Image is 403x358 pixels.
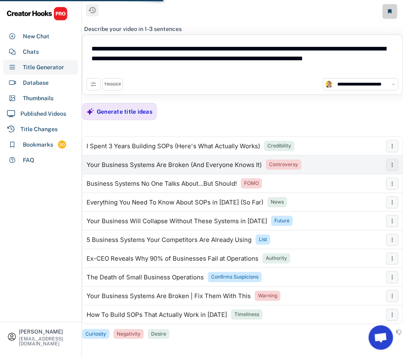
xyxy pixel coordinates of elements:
div: Your Business Will Collapse Without These Systems in [DATE] [87,218,267,224]
div: New Chat [23,32,49,41]
div: Title Generator [23,63,64,72]
div: Negativity [117,331,140,338]
div: Chats [23,48,39,56]
div: [EMAIL_ADDRESS][DOMAIN_NAME] [19,336,74,346]
div: Bookmarks [23,141,53,149]
div: Timeliness [234,311,259,318]
div: Generate title ideas [97,108,152,115]
div: 5 Business Systems Your Competitors Are Already Using [87,237,252,243]
div: 50 [58,141,66,148]
div: Confirms Suspicions [211,274,258,281]
img: CHPRO%20Logo.svg [7,7,68,21]
div: The Death of Small Business Operations [87,274,204,281]
div: Business Systems No One Talks About...But Should! [87,180,237,187]
div: Database [23,79,49,87]
div: Future [274,217,289,224]
div: Ex-CEO Reveals Why 90% of Businesses Fail at Operations [87,255,258,262]
div: I Spent 3 Years Building SOPs (Here's What Actually Works) [87,143,260,149]
div: Authority [266,255,287,262]
div: Describe your video in 1-3 sentences [84,25,182,33]
a: Open chat [369,325,393,350]
div: Your Business Systems Are Broken (And Everyone Knows It) [87,162,262,168]
div: Controversy [269,161,298,168]
div: Published Videos [20,110,66,118]
div: FOMO [244,180,259,187]
div: [PERSON_NAME] [19,329,74,334]
div: Desire [151,331,166,338]
div: Curiosity [85,331,106,338]
div: TRIGGER [105,82,121,87]
div: Credibility [267,143,291,149]
div: News [271,199,284,206]
img: channels4_profile.jpg [325,81,333,88]
div: How To Build SOPs That Actually Work in [DATE] [87,312,227,318]
div: List [259,236,267,243]
div: Thumbnails [23,94,53,103]
div: Everything You Need To Know About SOPs in [DATE] (So Far) [87,199,263,206]
div: Your Business Systems Are Broken | Fix Them With This [87,293,251,299]
div: Warning [258,292,277,299]
div: Title Changes [20,125,58,134]
div: FAQ [23,156,34,165]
